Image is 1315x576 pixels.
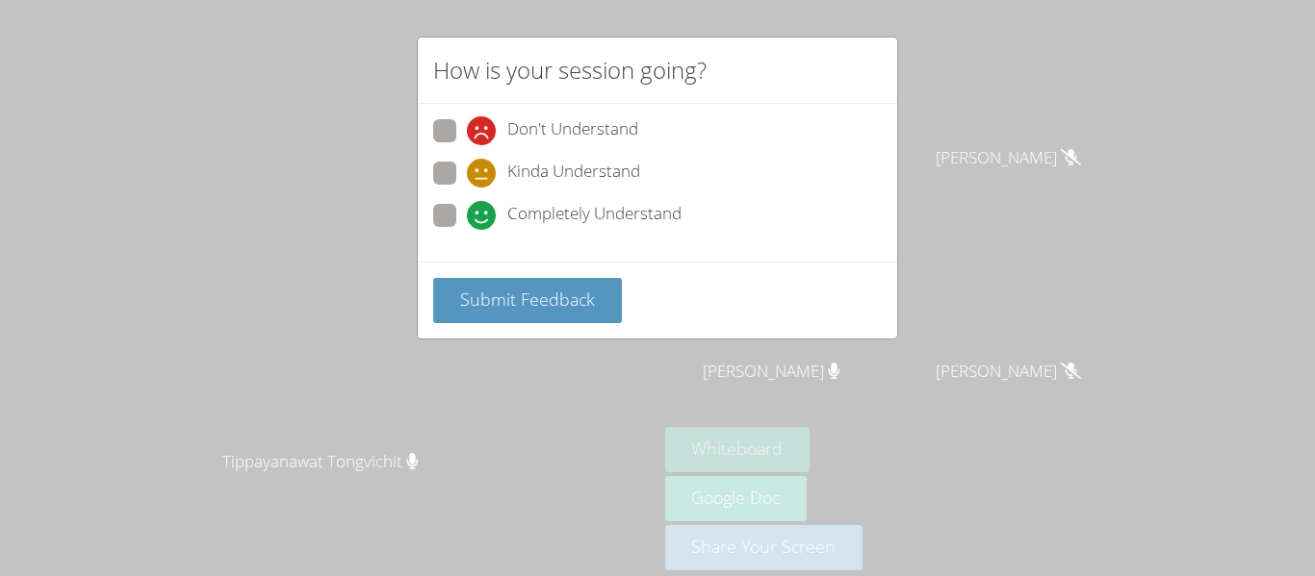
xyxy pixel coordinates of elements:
span: Submit Feedback [460,288,595,311]
span: Don't Understand [507,116,638,145]
span: Completely Understand [507,201,682,230]
h2: How is your session going? [433,53,707,88]
button: Submit Feedback [433,278,622,323]
span: Kinda Understand [507,159,640,188]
